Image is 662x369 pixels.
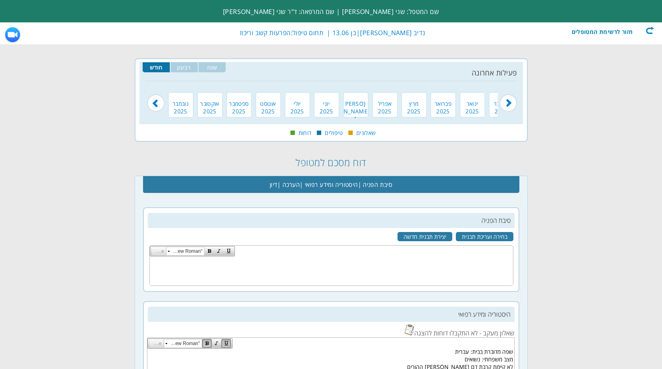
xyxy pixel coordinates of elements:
[169,107,193,115] span: 2025
[562,26,654,34] div: חזור לרשימת המטופלים
[4,26,21,44] img: ZoomMeetingIcon.png
[277,177,300,192] span: הערכה |
[223,7,439,16] span: שם המטפל: שני [PERSON_NAME] | שם המרפאה: ד"ר שני [PERSON_NAME]
[169,100,193,107] span: נובמבר
[149,339,164,348] a: Size
[227,107,251,115] span: 2025
[166,247,205,256] a: "Times New Roman"
[227,100,251,107] span: ספטמבר
[489,107,514,115] span: 2024
[214,246,224,256] a: Italic
[460,107,485,115] span: 2025
[240,28,291,37] label: הפרעות קשב וריכוז
[300,177,358,192] span: היסטוריה ומידע רפואי |
[314,107,339,115] span: 2025
[298,129,312,137] span: דוחות
[499,84,517,112] img: prev
[402,100,426,107] span: מרץ
[221,339,231,348] a: Underline
[373,107,397,115] span: 2025
[143,62,170,72] input: חודש
[431,100,455,107] span: פברואר
[158,26,425,39] div: |
[168,339,200,347] span: "Times New Roman"
[330,56,366,63] u: בעיות נוירולוגיות
[460,100,485,107] span: ינואר
[171,247,203,255] span: "Times New Roman"
[171,62,198,72] input: רבעון
[398,232,452,241] a: יצירת תבנית חדשה
[153,339,162,347] span: Size
[198,100,222,107] span: אוקטובר
[164,339,202,348] a: "Times New Roman"
[373,100,397,107] span: אפריל
[314,100,339,107] span: יוני
[270,177,278,192] span: דיון
[356,129,376,137] span: שאלונים
[280,24,366,31] u: מחלות כרוניות, ניתוחים וסקירת מערכות
[360,28,425,37] span: נדיב [PERSON_NAME]
[224,246,233,256] a: Underline
[147,84,165,112] img: next
[285,107,310,115] span: 2025
[150,257,513,285] iframe: Rich text editor with ID ctl00_MainContent_ctl03_txt
[285,100,310,107] span: יולי
[135,151,528,174] h2: דוח מסכם למטופל
[344,100,368,123] span: [PERSON_NAME]
[350,117,366,124] u: בטן אגן
[431,107,455,115] span: 2025
[148,213,515,228] h2: סיבת הפניה
[456,232,513,241] a: בחירה ועריכת תבנית
[198,107,222,115] span: 2025
[145,68,517,77] div: פעילות אחרונה
[404,324,414,335] img: copyReport.png
[148,324,515,337] div: שאלון מעקב - לא התקבלו דוחות להצגה
[151,247,166,256] a: Size
[202,339,212,348] a: Bold
[307,86,366,94] u: [PERSON_NAME] ריאות
[358,177,393,192] span: סיבת הפניה |
[256,100,280,107] span: אוגוסט
[148,307,515,322] h2: היסטוריה ומידע רפואי
[238,28,330,37] span: | תחום טיפול:
[256,107,280,115] span: 2025
[489,100,514,107] span: דצמבר
[402,107,426,115] span: 2025
[325,129,342,137] span: טיפולים
[205,246,214,256] a: Bold
[212,339,221,348] a: Italic
[199,62,226,72] input: שנה
[332,28,356,37] label: בן 13.06
[156,247,164,255] span: Size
